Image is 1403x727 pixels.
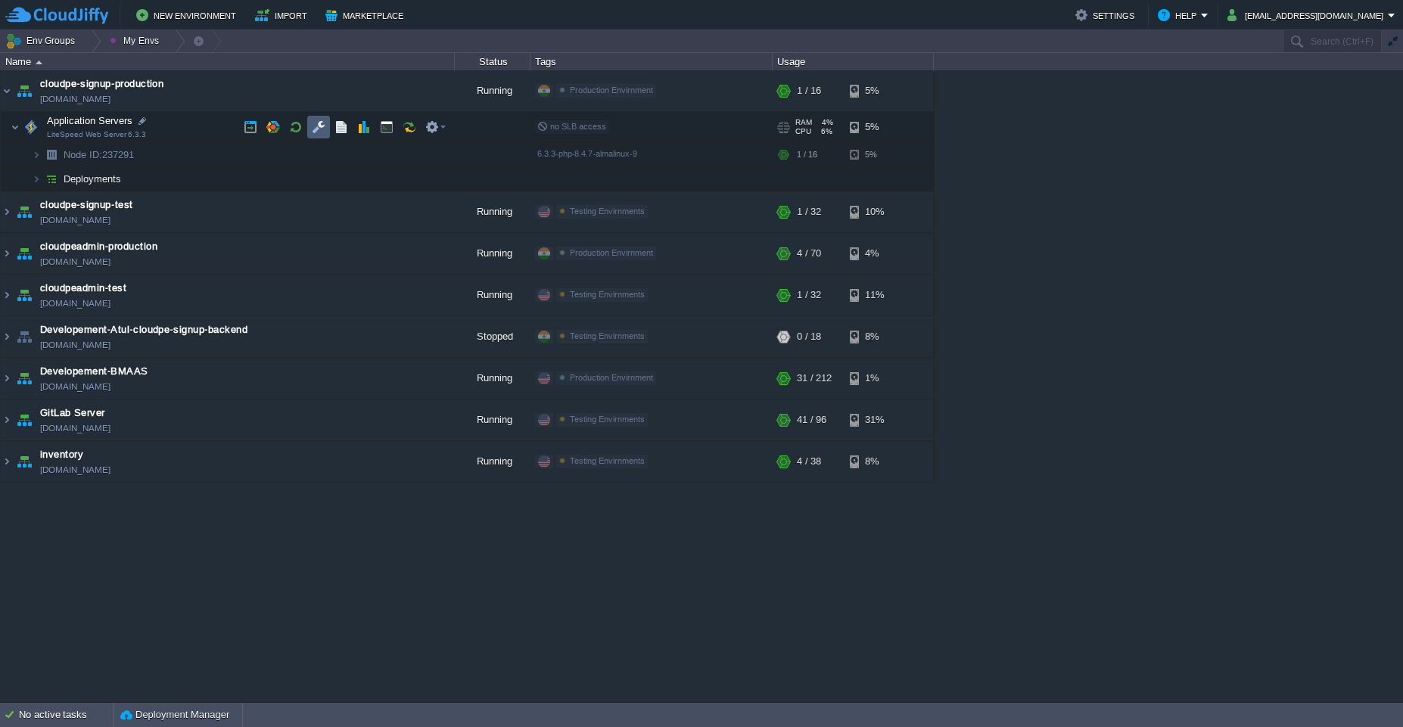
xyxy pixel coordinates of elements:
[797,275,821,315] div: 1 / 32
[455,441,530,482] div: Running
[797,70,821,111] div: 1 / 16
[818,118,833,127] span: 4%
[1,316,13,357] img: AMDAwAAAACH5BAEAAAAALAAAAAABAAEAAAICRAEAOw==
[5,30,80,51] button: Env Groups
[537,149,637,158] span: 6.3.3-php-8.4.7-almalinux-9
[1,70,13,111] img: AMDAwAAAACH5BAEAAAAALAAAAAABAAEAAAICRAEAOw==
[795,127,811,136] span: CPU
[850,275,899,315] div: 11%
[455,275,530,315] div: Running
[531,53,772,70] div: Tags
[40,405,105,421] a: GitLab Server
[570,207,645,216] span: Testing Envirnments
[570,415,645,424] span: Testing Envirnments
[62,148,136,161] a: Node ID:237291
[136,6,241,24] button: New Environment
[570,290,645,299] span: Testing Envirnments
[40,254,110,269] a: [DOMAIN_NAME]
[40,281,126,296] a: cloudpeadmin-test
[41,167,62,191] img: AMDAwAAAACH5BAEAAAAALAAAAAABAAEAAAICRAEAOw==
[850,233,899,274] div: 4%
[850,399,899,440] div: 31%
[795,118,812,127] span: RAM
[14,191,35,232] img: AMDAwAAAACH5BAEAAAAALAAAAAABAAEAAAICRAEAOw==
[40,462,110,477] a: [DOMAIN_NAME]
[32,143,41,166] img: AMDAwAAAACH5BAEAAAAALAAAAAABAAEAAAICRAEAOw==
[40,197,133,213] a: cloudpe-signup-test
[1,233,13,274] img: AMDAwAAAACH5BAEAAAAALAAAAAABAAEAAAICRAEAOw==
[797,191,821,232] div: 1 / 32
[455,191,530,232] div: Running
[1,275,13,315] img: AMDAwAAAACH5BAEAAAAALAAAAAABAAEAAAICRAEAOw==
[40,213,110,228] a: [DOMAIN_NAME]
[40,364,148,379] a: Developement-BMAAS
[41,143,62,166] img: AMDAwAAAACH5BAEAAAAALAAAAAABAAEAAAICRAEAOw==
[40,322,247,337] a: Developement-Atul-cloudpe-signup-backend
[850,112,899,142] div: 5%
[40,92,110,107] a: [DOMAIN_NAME]
[537,122,606,131] span: no SLB access
[255,6,312,24] button: Import
[14,316,35,357] img: AMDAwAAAACH5BAEAAAAALAAAAAABAAEAAAICRAEAOw==
[1,441,13,482] img: AMDAwAAAACH5BAEAAAAALAAAAAABAAEAAAICRAEAOw==
[455,70,530,111] div: Running
[850,70,899,111] div: 5%
[455,358,530,399] div: Running
[1158,6,1201,24] button: Help
[1,358,13,399] img: AMDAwAAAACH5BAEAAAAALAAAAAABAAEAAAICRAEAOw==
[45,114,135,127] span: Application Servers
[14,275,35,315] img: AMDAwAAAACH5BAEAAAAALAAAAAABAAEAAAICRAEAOw==
[850,316,899,357] div: 8%
[455,233,530,274] div: Running
[14,70,35,111] img: AMDAwAAAACH5BAEAAAAALAAAAAABAAEAAAICRAEAOw==
[62,172,123,185] a: Deployments
[570,85,653,95] span: Production Envirnment
[797,316,821,357] div: 0 / 18
[62,148,136,161] span: 237291
[120,707,229,722] button: Deployment Manager
[47,130,146,139] span: LiteSpeed Web Server 6.3.3
[11,112,20,142] img: AMDAwAAAACH5BAEAAAAALAAAAAABAAEAAAICRAEAOw==
[325,6,408,24] button: Marketplace
[570,331,645,340] span: Testing Envirnments
[40,337,110,353] a: [DOMAIN_NAME]
[570,456,645,465] span: Testing Envirnments
[19,703,114,727] div: No active tasks
[570,373,653,382] span: Production Envirnment
[64,149,102,160] span: Node ID:
[1227,6,1388,24] button: [EMAIL_ADDRESS][DOMAIN_NAME]
[570,248,653,257] span: Production Envirnment
[1,191,13,232] img: AMDAwAAAACH5BAEAAAAALAAAAAABAAEAAAICRAEAOw==
[110,30,163,51] button: My Envs
[32,167,41,191] img: AMDAwAAAACH5BAEAAAAALAAAAAABAAEAAAICRAEAOw==
[14,441,35,482] img: AMDAwAAAACH5BAEAAAAALAAAAAABAAEAAAICRAEAOw==
[455,316,530,357] div: Stopped
[850,358,899,399] div: 1%
[850,191,899,232] div: 10%
[2,53,454,70] div: Name
[797,441,821,482] div: 4 / 38
[817,127,832,136] span: 6%
[850,143,899,166] div: 5%
[797,233,821,274] div: 4 / 70
[45,115,135,126] a: Application ServersLiteSpeed Web Server 6.3.3
[1,399,13,440] img: AMDAwAAAACH5BAEAAAAALAAAAAABAAEAAAICRAEAOw==
[40,76,163,92] a: cloudpe-signup-production
[40,296,110,311] a: [DOMAIN_NAME]
[36,61,42,64] img: AMDAwAAAACH5BAEAAAAALAAAAAABAAEAAAICRAEAOw==
[14,399,35,440] img: AMDAwAAAACH5BAEAAAAALAAAAAABAAEAAAICRAEAOw==
[1075,6,1139,24] button: Settings
[40,447,83,462] a: inventory
[797,399,826,440] div: 41 / 96
[14,358,35,399] img: AMDAwAAAACH5BAEAAAAALAAAAAABAAEAAAICRAEAOw==
[40,239,157,254] a: cloudpeadmin-production
[40,421,110,436] a: [DOMAIN_NAME]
